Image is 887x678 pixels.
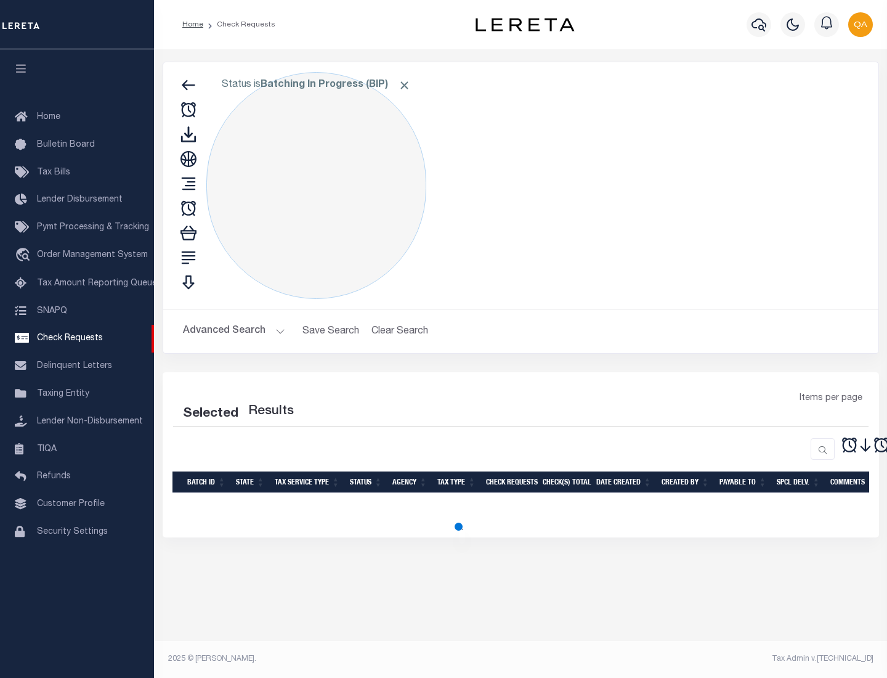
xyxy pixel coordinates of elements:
[182,472,231,493] th: Batch Id
[538,472,591,493] th: Check(s) Total
[15,248,34,264] i: travel_explore
[848,12,873,37] img: svg+xml;base64,PHN2ZyB4bWxucz0iaHR0cDovL3d3dy53My5vcmcvMjAwMC9zdmciIHBvaW50ZXItZXZlbnRzPSJub25lIi...
[203,19,275,30] li: Check Requests
[206,72,426,299] div: Click to Edit
[37,334,103,343] span: Check Requests
[37,444,57,453] span: TIQA
[37,195,123,204] span: Lender Disbursement
[183,404,238,424] div: Selected
[37,141,95,149] span: Bulletin Board
[398,79,411,92] span: Click to Remove
[715,472,772,493] th: Payable To
[37,251,148,259] span: Order Management System
[772,472,825,493] th: Spcl Delv.
[182,21,203,28] a: Home
[481,472,538,493] th: Check Requests
[248,402,294,422] label: Results
[37,362,112,370] span: Delinquent Letters
[432,472,481,493] th: Tax Type
[159,653,521,664] div: 2025 © [PERSON_NAME].
[591,472,657,493] th: Date Created
[825,472,881,493] th: Comments
[367,319,434,343] button: Clear Search
[231,472,270,493] th: State
[37,528,108,536] span: Security Settings
[657,472,715,493] th: Created By
[37,472,71,481] span: Refunds
[183,319,285,343] button: Advanced Search
[476,18,574,31] img: logo-dark.svg
[37,279,157,288] span: Tax Amount Reporting Queue
[530,653,873,664] div: Tax Admin v.[TECHNICAL_ID]
[387,472,432,493] th: Agency
[261,80,411,90] b: Batching In Progress (BIP)
[800,392,862,406] span: Items per page
[345,472,387,493] th: Status
[37,223,149,232] span: Pymt Processing & Tracking
[270,472,345,493] th: Tax Service Type
[37,113,60,121] span: Home
[37,500,105,508] span: Customer Profile
[37,390,89,398] span: Taxing Entity
[37,168,70,177] span: Tax Bills
[295,319,367,343] button: Save Search
[37,417,143,426] span: Lender Non-Disbursement
[37,306,67,315] span: SNAPQ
